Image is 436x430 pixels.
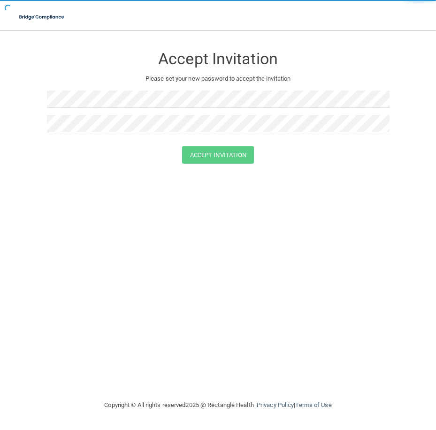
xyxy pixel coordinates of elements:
[182,146,254,164] button: Accept Invitation
[257,401,294,408] a: Privacy Policy
[14,8,70,27] img: bridge_compliance_login_screen.278c3ca4.svg
[295,401,331,408] a: Terms of Use
[47,390,390,420] div: Copyright © All rights reserved 2025 @ Rectangle Health | |
[47,50,390,68] h3: Accept Invitation
[54,73,382,84] p: Please set your new password to accept the invitation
